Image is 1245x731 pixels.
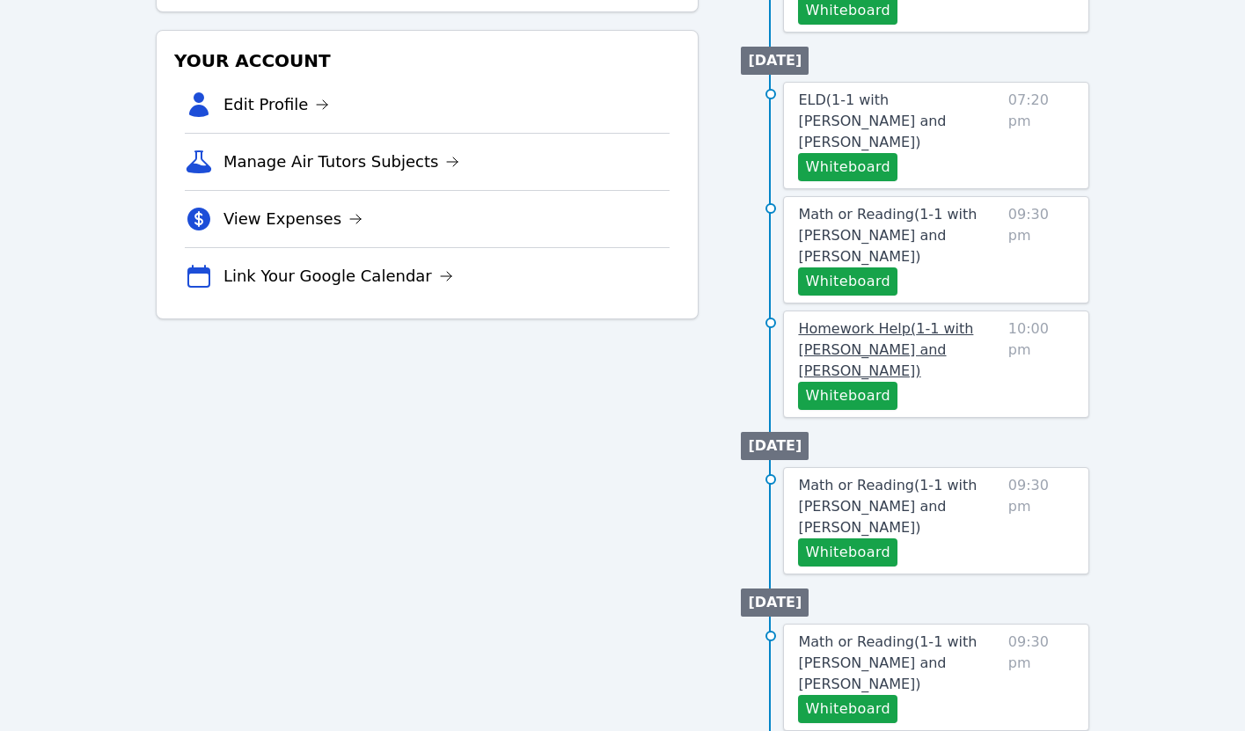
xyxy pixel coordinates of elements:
[741,588,809,617] li: [DATE]
[223,150,460,174] a: Manage Air Tutors Subjects
[798,320,973,379] span: Homework Help ( 1-1 with [PERSON_NAME] and [PERSON_NAME] )
[798,382,897,410] button: Whiteboard
[223,92,330,117] a: Edit Profile
[223,207,363,231] a: View Expenses
[1008,318,1074,410] span: 10:00 pm
[798,153,897,181] button: Whiteboard
[798,477,977,536] span: Math or Reading ( 1-1 with [PERSON_NAME] and [PERSON_NAME] )
[741,432,809,460] li: [DATE]
[798,633,977,692] span: Math or Reading ( 1-1 with [PERSON_NAME] and [PERSON_NAME] )
[798,318,1000,382] a: Homework Help(1-1 with [PERSON_NAME] and [PERSON_NAME])
[798,91,946,150] span: ELD ( 1-1 with [PERSON_NAME] and [PERSON_NAME] )
[798,90,1000,153] a: ELD(1-1 with [PERSON_NAME] and [PERSON_NAME])
[1008,204,1074,296] span: 09:30 pm
[1008,90,1074,181] span: 07:20 pm
[798,632,1000,695] a: Math or Reading(1-1 with [PERSON_NAME] and [PERSON_NAME])
[223,264,453,289] a: Link Your Google Calendar
[798,538,897,567] button: Whiteboard
[171,45,685,77] h3: Your Account
[798,204,1000,267] a: Math or Reading(1-1 with [PERSON_NAME] and [PERSON_NAME])
[798,206,977,265] span: Math or Reading ( 1-1 with [PERSON_NAME] and [PERSON_NAME] )
[798,695,897,723] button: Whiteboard
[1008,475,1074,567] span: 09:30 pm
[741,47,809,75] li: [DATE]
[1008,632,1074,723] span: 09:30 pm
[798,475,1000,538] a: Math or Reading(1-1 with [PERSON_NAME] and [PERSON_NAME])
[798,267,897,296] button: Whiteboard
